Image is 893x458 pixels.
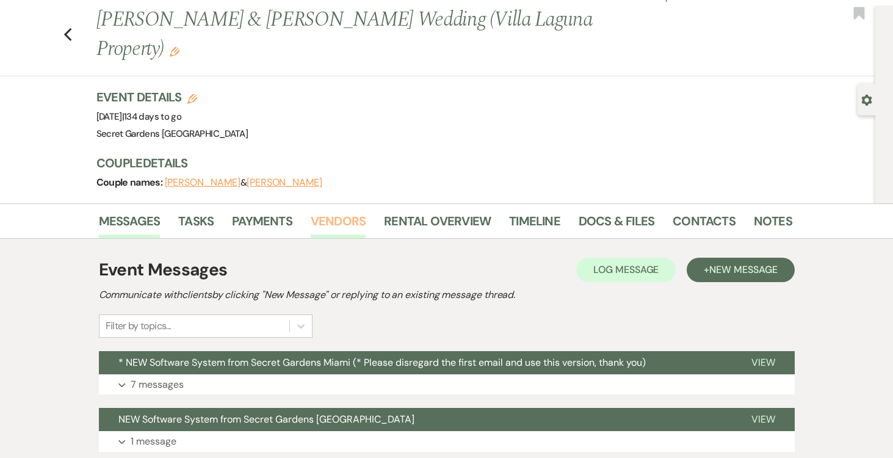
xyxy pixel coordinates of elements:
span: * NEW Software System from Secret Gardens Miami (* Please disregard the first email and use this ... [118,356,646,369]
button: 1 message [99,431,795,452]
span: & [165,176,322,189]
button: [PERSON_NAME] [165,178,240,187]
a: Messages [99,211,161,238]
a: Tasks [178,211,214,238]
a: Contacts [673,211,736,238]
h2: Communicate with clients by clicking "New Message" or replying to an existing message thread. [99,288,795,302]
a: Notes [754,211,792,238]
button: Log Message [576,258,676,282]
button: View [732,351,795,374]
button: NEW Software System from Secret Gardens [GEOGRAPHIC_DATA] [99,408,732,431]
span: Secret Gardens [GEOGRAPHIC_DATA] [96,128,248,140]
button: Edit [170,46,179,57]
h3: Couple Details [96,154,780,172]
p: 1 message [131,434,176,449]
button: Open lead details [861,93,872,105]
div: Filter by topics... [106,319,171,333]
button: [PERSON_NAME] [247,178,322,187]
span: New Message [709,263,777,276]
h1: [PERSON_NAME] & [PERSON_NAME] Wedding (Villa Laguna Property) [96,5,643,64]
span: View [751,413,775,426]
button: +New Message [687,258,794,282]
span: View [751,356,775,369]
button: * NEW Software System from Secret Gardens Miami (* Please disregard the first email and use this ... [99,351,732,374]
span: [DATE] [96,111,182,123]
span: NEW Software System from Secret Gardens [GEOGRAPHIC_DATA] [118,413,414,426]
span: | [122,111,181,123]
span: 134 days to go [124,111,181,123]
span: Couple names: [96,176,165,189]
a: Rental Overview [384,211,491,238]
h3: Event Details [96,89,248,106]
a: Vendors [311,211,366,238]
a: Timeline [509,211,560,238]
h1: Event Messages [99,257,228,283]
button: View [732,408,795,431]
button: 7 messages [99,374,795,395]
span: Log Message [593,263,659,276]
a: Payments [232,211,292,238]
p: 7 messages [131,377,184,393]
a: Docs & Files [579,211,654,238]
